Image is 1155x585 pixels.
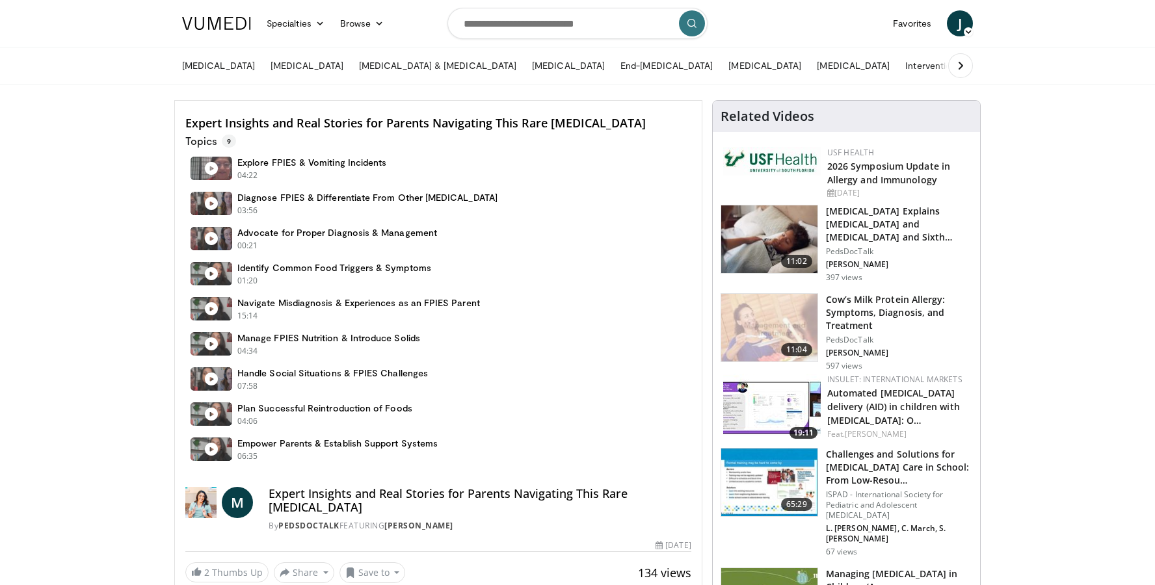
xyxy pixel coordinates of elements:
a: Browse [332,10,392,36]
p: 06:35 [237,450,258,462]
a: [MEDICAL_DATA] [721,53,809,79]
span: 19:11 [790,427,817,439]
p: 07:58 [237,380,258,392]
a: 11:04 Cow’s Milk Protein Allergy: Symptoms, Diagnosis, and Treatment PedsDocTalk [PERSON_NAME] 59... [721,293,972,371]
a: [PERSON_NAME] [384,520,453,531]
a: End-[MEDICAL_DATA] [613,53,721,79]
span: 9 [222,135,236,148]
a: [MEDICAL_DATA] [524,53,613,79]
h4: Explore FPIES & Vomiting Incidents [237,157,386,168]
a: M [222,487,253,518]
p: 00:21 [237,240,258,252]
p: 15:14 [237,310,258,322]
p: 04:22 [237,170,258,181]
img: 1e44b3bf-d96b-47ae-a9a2-3e73321d64e0.150x105_q85_crop-smart_upscale.jpg [721,205,817,273]
p: 597 views [826,361,862,371]
a: 2026 Symposium Update in Allergy and Immunology [827,160,950,186]
a: 11:02 [MEDICAL_DATA] Explains [MEDICAL_DATA] and [MEDICAL_DATA] and Sixth Disea… PedsDocTalk [PER... [721,205,972,283]
span: 11:04 [781,343,812,356]
h4: Plan Successful Reintroduction of Foods [237,402,412,414]
h4: Identify Common Food Triggers & Symptoms [237,262,431,274]
a: Favorites [885,10,939,36]
img: c81071ba-2314-4e8a-91a0-1daf8871519f.150x105_q85_crop-smart_upscale.jpg [721,448,817,516]
p: PedsDocTalk [826,335,972,345]
p: 04:34 [237,345,258,357]
img: d10a7b86-d83f-41c4-ab0b-efe84c82e167.150x105_q85_crop-smart_upscale.jpg [723,374,821,442]
img: a277380e-40b7-4f15-ab00-788b20d9d5d9.150x105_q85_crop-smart_upscale.jpg [721,294,817,361]
p: L. [PERSON_NAME], C. March, S. [PERSON_NAME] [826,523,972,544]
p: [PERSON_NAME] [826,348,972,358]
h4: Empower Parents & Establish Support Systems [237,437,438,449]
span: 11:02 [781,255,812,268]
h3: [MEDICAL_DATA] Explains [MEDICAL_DATA] and [MEDICAL_DATA] and Sixth Disea… [826,205,972,244]
h4: Handle Social Situations & FPIES Challenges [237,367,428,379]
p: ISPAD - International Society for Pediatric and Adolescent [MEDICAL_DATA] [826,489,972,521]
a: Specialties [259,10,332,36]
p: 67 views [826,547,858,557]
p: PedsDocTalk [826,246,972,257]
span: 2 [204,566,209,578]
img: VuMedi Logo [182,17,251,30]
a: 2 Thumbs Up [185,562,269,582]
a: 19:11 [723,374,821,442]
a: PedsDocTalk [278,520,339,531]
div: Feat. [827,428,970,440]
span: 134 views [638,565,691,580]
a: [MEDICAL_DATA] & [MEDICAL_DATA] [351,53,524,79]
p: 397 views [826,272,862,283]
img: PedsDocTalk [185,487,217,518]
a: [PERSON_NAME] [845,428,907,439]
span: 65:29 [781,498,812,511]
h4: Expert Insights and Real Stories for Parents Navigating This Rare [MEDICAL_DATA] [185,116,691,131]
a: J [947,10,973,36]
a: [MEDICAL_DATA] [809,53,897,79]
h3: Challenges and Solutions for [MEDICAL_DATA] Care in School: From Low-Resou… [826,448,972,487]
h4: Advocate for Proper Diagnosis & Management [237,227,437,239]
a: [MEDICAL_DATA] [263,53,351,79]
h4: Diagnose FPIES & Differentiate From Other [MEDICAL_DATA] [237,192,498,203]
a: Interventional Nephrology [897,53,1021,79]
a: Automated [MEDICAL_DATA] delivery (AID) in children with [MEDICAL_DATA]: O… [827,387,960,426]
div: [DATE] [656,539,691,551]
h4: Navigate Misdiagnosis & Experiences as an FPIES Parent [237,297,480,309]
h4: Expert Insights and Real Stories for Parents Navigating This Rare [MEDICAL_DATA] [269,487,691,515]
h4: Related Videos [721,109,814,124]
a: Insulet: International Markets [827,374,962,385]
p: [PERSON_NAME] [826,259,972,270]
div: [DATE] [827,187,970,199]
h3: Cow’s Milk Protein Allergy: Symptoms, Diagnosis, and Treatment [826,293,972,332]
div: By FEATURING [269,520,691,532]
button: Save to [339,562,406,583]
a: [MEDICAL_DATA] [174,53,263,79]
img: 6ba8804a-8538-4002-95e7-a8f8012d4a11.png.150x105_q85_autocrop_double_scale_upscale_version-0.2.jpg [723,147,821,175]
p: 04:06 [237,415,258,427]
p: 03:56 [237,205,258,216]
h4: Manage FPIES Nutrition & Introduce Solids [237,332,420,344]
p: Topics [185,135,236,148]
a: 65:29 Challenges and Solutions for [MEDICAL_DATA] Care in School: From Low-Resou… ISPAD - Interna... [721,448,972,557]
a: USF Health [827,147,875,158]
input: Search topics, interventions [447,8,708,39]
button: Share [274,562,334,583]
p: 01:20 [237,275,258,287]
